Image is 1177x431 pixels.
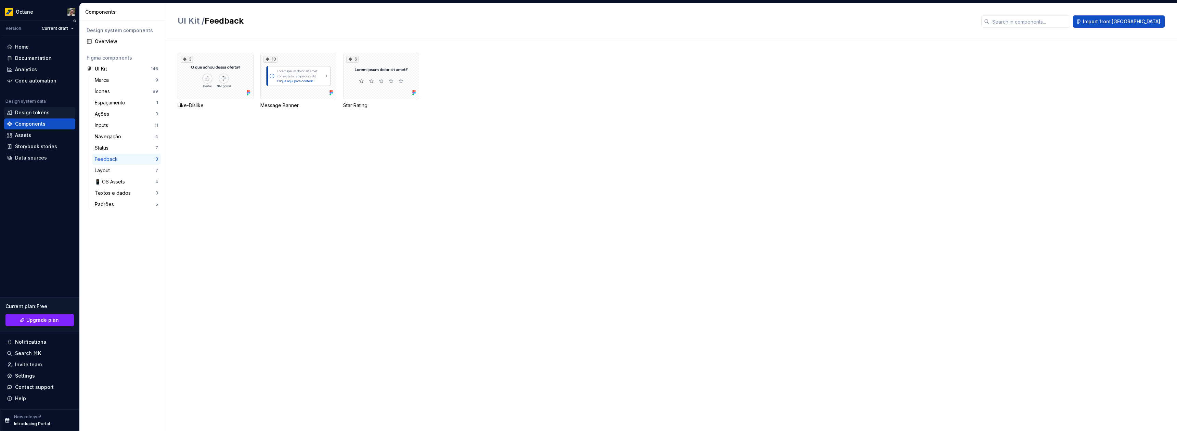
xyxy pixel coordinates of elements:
a: Overview [84,36,161,47]
div: Search ⌘K [15,350,41,357]
div: 11 [155,123,158,128]
div: Padrões [95,201,117,208]
a: Data sources [4,152,75,163]
div: Overview [95,38,158,45]
a: Invite team [4,359,75,370]
button: Search ⌘K [4,348,75,359]
button: Current draft [39,24,77,33]
button: Collapse sidebar [70,16,79,26]
a: Storybook stories [4,141,75,152]
div: Design system data [5,99,46,104]
a: Documentation [4,53,75,64]
img: e8093afa-4b23-4413-bf51-00cde92dbd3f.png [5,8,13,16]
a: Textos e dados3 [92,188,161,199]
a: Feedback3 [92,154,161,165]
div: Analytics [15,66,37,73]
span: Upgrade plan [26,317,59,324]
button: Help [4,393,75,404]
a: Navegação4 [92,131,161,142]
a: Components [4,118,75,129]
div: 7 [155,145,158,151]
div: 3Like-Dislike [178,53,254,109]
div: Star Rating [343,102,419,109]
div: 3 [181,56,193,63]
div: 146 [151,66,158,72]
div: UI Kit [95,65,107,72]
a: Upgrade plan [5,314,74,326]
a: Home [4,41,75,52]
div: Help [15,395,26,402]
a: Padrões5 [92,199,161,210]
div: 📱 OS Assets [95,178,128,185]
span: Current draft [42,26,68,31]
div: Design tokens [15,109,50,116]
div: Contact support [15,384,54,391]
div: Documentation [15,55,52,62]
div: Textos e dados [95,190,133,197]
div: Figma components [87,54,158,61]
div: Storybook stories [15,143,57,150]
div: Ícones [95,88,113,95]
div: Octane [16,9,33,15]
div: Assets [15,132,31,139]
div: Espaçamento [95,99,128,106]
a: UI Kit146 [84,63,161,74]
a: Ações3 [92,109,161,119]
div: 3 [155,156,158,162]
div: Message Banner [260,102,336,109]
div: Design system components [87,27,158,34]
a: Layout7 [92,165,161,176]
div: Settings [15,372,35,379]
div: Feedback [95,156,120,163]
div: Current plan : Free [5,303,74,310]
a: Ícones89 [92,86,161,97]
div: Version [5,26,21,31]
div: Components [15,121,46,127]
button: Contact support [4,382,75,393]
div: Layout [95,167,113,174]
div: Notifications [15,339,46,345]
button: Import from [GEOGRAPHIC_DATA] [1073,15,1165,28]
a: Assets [4,130,75,141]
img: Tiago [67,8,75,16]
div: 6 [346,56,359,63]
div: 10 [263,56,277,63]
input: Search in components... [990,15,1070,28]
div: 10Message Banner [260,53,336,109]
span: Import from [GEOGRAPHIC_DATA] [1083,18,1160,25]
div: Code automation [15,77,56,84]
div: 7 [155,168,158,173]
div: Inputs [95,122,111,129]
div: 1 [156,100,158,105]
div: 3 [155,190,158,196]
div: Data sources [15,154,47,161]
div: 5 [155,202,158,207]
a: 📱 OS Assets4 [92,176,161,187]
p: Introducing Portal [14,421,50,427]
div: Navegação [95,133,124,140]
div: 4 [155,179,158,185]
div: Status [95,144,111,151]
div: 4 [155,134,158,139]
div: Marca [95,77,112,84]
div: 9 [155,77,158,83]
a: Analytics [4,64,75,75]
a: Design tokens [4,107,75,118]
button: OctaneTiago [1,4,78,19]
a: Settings [4,370,75,381]
div: Like-Dislike [178,102,254,109]
div: Ações [95,111,112,117]
a: Code automation [4,75,75,86]
div: 3 [155,111,158,117]
a: Espaçamento1 [92,97,161,108]
p: New release! [14,414,41,420]
div: Home [15,43,29,50]
button: Notifications [4,337,75,347]
span: UI Kit / [178,16,205,26]
div: Components [85,9,162,15]
div: 89 [153,89,158,94]
a: Marca9 [92,75,161,86]
div: Invite team [15,361,42,368]
h2: Feedback [178,15,973,26]
a: Status7 [92,142,161,153]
